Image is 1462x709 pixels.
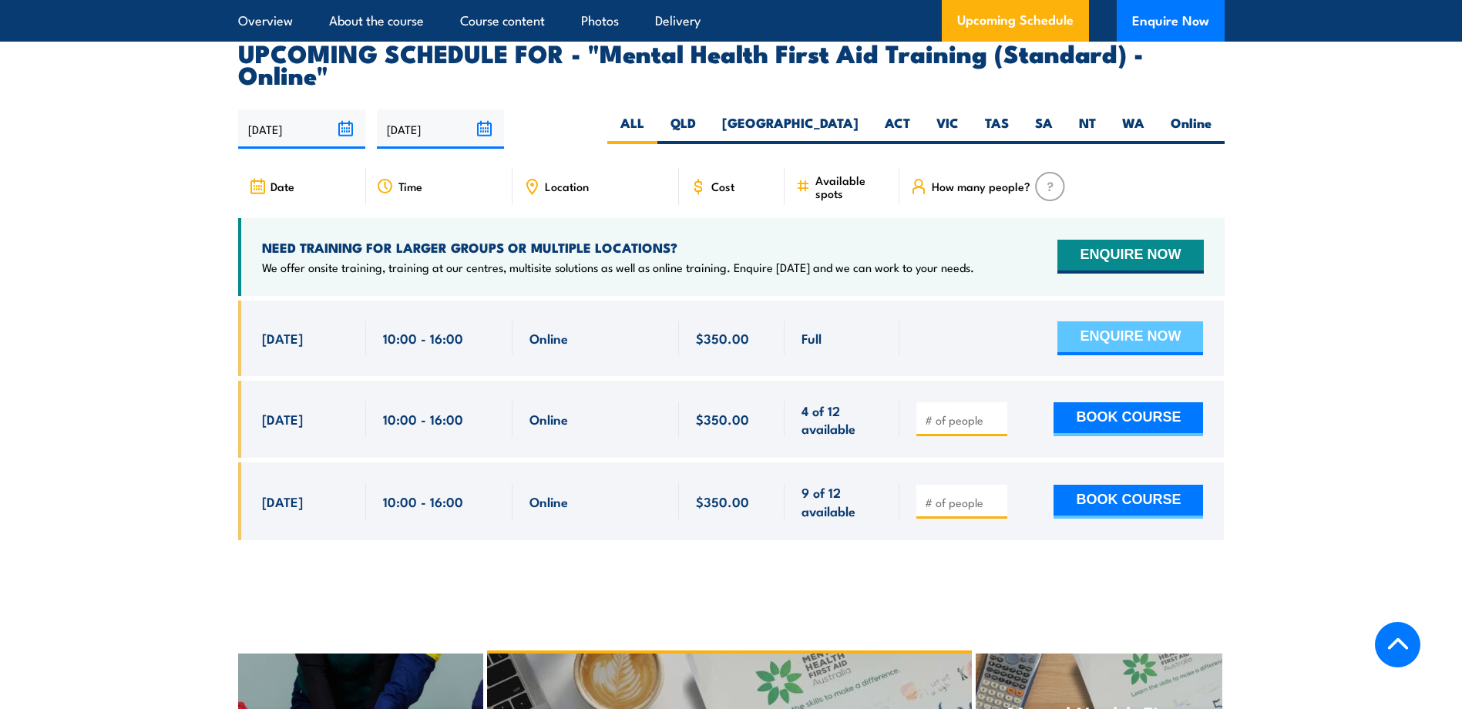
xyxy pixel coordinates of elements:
[529,410,568,428] span: Online
[383,329,463,347] span: 10:00 - 16:00
[1057,321,1203,355] button: ENQUIRE NOW
[657,114,709,144] label: QLD
[262,410,303,428] span: [DATE]
[1054,402,1203,436] button: BOOK COURSE
[696,410,749,428] span: $350.00
[1054,485,1203,519] button: BOOK COURSE
[932,180,1030,193] span: How many people?
[1022,114,1066,144] label: SA
[1158,114,1225,144] label: Online
[711,180,734,193] span: Cost
[709,114,872,144] label: [GEOGRAPHIC_DATA]
[262,239,974,256] h4: NEED TRAINING FOR LARGER GROUPS OR MULTIPLE LOCATIONS?
[1066,114,1109,144] label: NT
[802,329,822,347] span: Full
[398,180,422,193] span: Time
[815,173,889,200] span: Available spots
[872,114,923,144] label: ACT
[383,492,463,510] span: 10:00 - 16:00
[972,114,1022,144] label: TAS
[1109,114,1158,144] label: WA
[607,114,657,144] label: ALL
[383,410,463,428] span: 10:00 - 16:00
[238,109,365,149] input: From date
[262,329,303,347] span: [DATE]
[238,42,1225,85] h2: UPCOMING SCHEDULE FOR - "Mental Health First Aid Training (Standard) - Online"
[271,180,294,193] span: Date
[802,402,882,438] span: 4 of 12 available
[1057,240,1203,274] button: ENQUIRE NOW
[696,329,749,347] span: $350.00
[696,492,749,510] span: $350.00
[802,483,882,519] span: 9 of 12 available
[262,492,303,510] span: [DATE]
[529,492,568,510] span: Online
[529,329,568,347] span: Online
[925,495,1002,510] input: # of people
[262,260,974,275] p: We offer onsite training, training at our centres, multisite solutions as well as online training...
[923,114,972,144] label: VIC
[925,412,1002,428] input: # of people
[377,109,504,149] input: To date
[545,180,589,193] span: Location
